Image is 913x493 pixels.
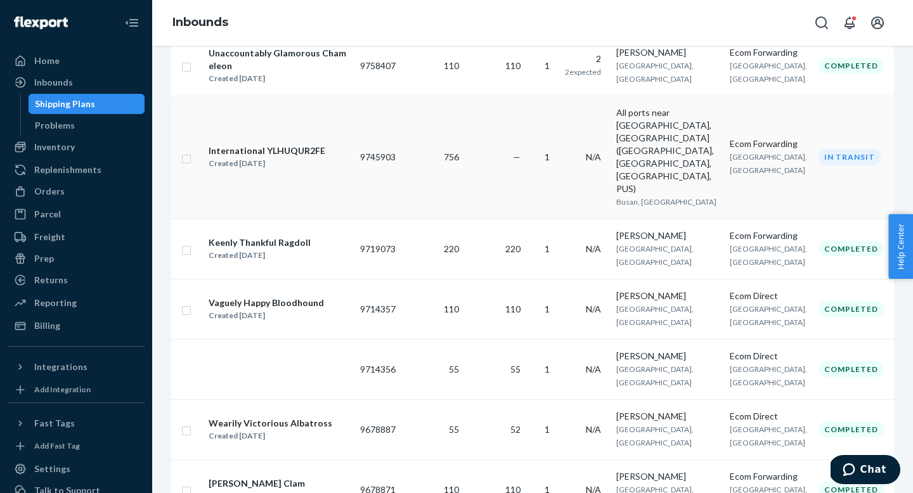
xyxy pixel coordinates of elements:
a: Inventory [8,137,145,157]
span: 1 [545,364,550,375]
div: Created [DATE] [209,249,311,262]
div: [PERSON_NAME] [616,46,720,59]
span: — [513,151,521,162]
span: 220 [505,243,521,254]
div: Completed [819,301,884,317]
a: Inbounds [8,72,145,93]
span: 55 [510,364,521,375]
button: Open Search Box [809,10,834,35]
div: Completed [819,421,884,437]
div: Ecom Forwarding [730,138,808,150]
div: Completed [819,58,884,74]
div: Add Fast Tag [34,440,80,451]
span: [GEOGRAPHIC_DATA], [GEOGRAPHIC_DATA] [616,364,694,387]
td: 9714357 [355,279,401,339]
div: [PERSON_NAME] [616,290,720,302]
div: 2 [565,53,601,65]
span: [GEOGRAPHIC_DATA], [GEOGRAPHIC_DATA] [730,152,807,175]
div: Orders [34,185,65,198]
td: 9758407 [355,35,401,96]
div: Created [DATE] [209,72,349,85]
a: Freight [8,227,145,247]
span: [GEOGRAPHIC_DATA], [GEOGRAPHIC_DATA] [616,425,694,447]
span: [GEOGRAPHIC_DATA], [GEOGRAPHIC_DATA] [616,61,694,84]
a: Orders [8,181,145,202]
a: Add Integration [8,382,145,397]
span: 2 expected [565,67,601,77]
div: All ports near [GEOGRAPHIC_DATA], [GEOGRAPHIC_DATA] ([GEOGRAPHIC_DATA], [GEOGRAPHIC_DATA], [GEOGR... [616,106,720,195]
span: 110 [444,304,459,314]
span: [GEOGRAPHIC_DATA], [GEOGRAPHIC_DATA] [616,304,694,327]
div: Home [34,54,60,67]
div: Completed [819,361,884,377]
div: Created [DATE] [209,430,332,442]
div: Ecom Forwarding [730,229,808,242]
div: Ecom Direct [730,410,808,423]
div: Parcel [34,208,61,221]
div: Problems [35,119,75,132]
div: Completed [819,241,884,257]
span: [GEOGRAPHIC_DATA], [GEOGRAPHIC_DATA] [730,304,807,327]
div: Created [DATE] [209,157,325,170]
span: [GEOGRAPHIC_DATA], [GEOGRAPHIC_DATA] [730,61,807,84]
div: Prep [34,252,54,265]
a: Billing [8,316,145,336]
div: Vaguely Happy Bloodhound [209,297,324,309]
div: Freight [34,231,65,243]
div: In transit [819,149,881,165]
div: Integrations [34,361,87,373]
div: Reporting [34,297,77,309]
a: Parcel [8,204,145,224]
span: [GEOGRAPHIC_DATA], [GEOGRAPHIC_DATA] [616,244,694,267]
a: Settings [8,459,145,479]
div: Ecom Direct [730,350,808,362]
button: Integrations [8,357,145,377]
ol: breadcrumbs [162,4,238,41]
span: 52 [510,424,521,435]
div: [PERSON_NAME] Clam [209,477,305,490]
button: Open notifications [837,10,862,35]
span: 110 [505,60,521,71]
span: [GEOGRAPHIC_DATA], [GEOGRAPHIC_DATA] [730,364,807,387]
span: 1 [545,60,550,71]
span: 110 [444,60,459,71]
a: Shipping Plans [29,94,145,114]
div: Inbounds [34,76,73,89]
span: 55 [449,364,459,375]
td: 9719073 [355,219,401,279]
a: Home [8,51,145,71]
span: 1 [545,151,550,162]
span: 110 [505,304,521,314]
a: Replenishments [8,160,145,180]
td: 9714356 [355,339,401,399]
td: 9745903 [355,96,401,219]
div: Created [DATE] [209,309,324,322]
span: 220 [444,243,459,254]
button: Help Center [888,214,913,279]
button: Fast Tags [8,413,145,433]
span: N/A [586,424,601,435]
a: Problems [29,115,145,136]
span: 55 [449,424,459,435]
button: Open account menu [865,10,890,35]
span: 1 [545,304,550,314]
img: Flexport logo [14,16,68,29]
span: [GEOGRAPHIC_DATA], [GEOGRAPHIC_DATA] [730,244,807,267]
a: Add Fast Tag [8,439,145,454]
a: Prep [8,248,145,269]
div: Unaccountably Glamorous Chameleon [209,47,349,72]
a: Returns [8,270,145,290]
span: 1 [545,243,550,254]
div: Wearily Victorious Albatross [209,417,332,430]
div: Keenly Thankful Ragdoll [209,236,311,249]
div: Billing [34,319,60,332]
div: International YLHUQUR2FE [209,144,325,157]
div: Returns [34,274,68,286]
div: Ecom Direct [730,290,808,302]
div: [PERSON_NAME] [616,410,720,423]
div: Settings [34,463,70,475]
div: Inventory [34,141,75,153]
div: [PERSON_NAME] [616,470,720,483]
